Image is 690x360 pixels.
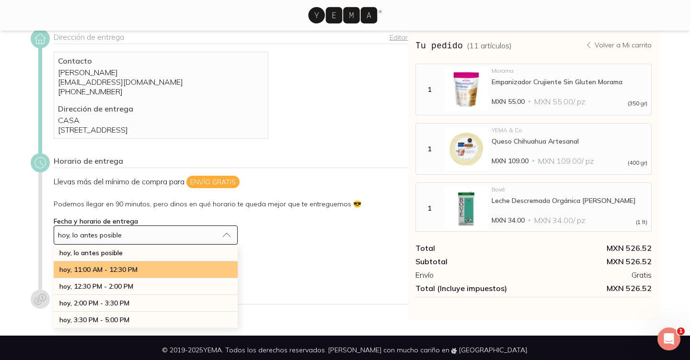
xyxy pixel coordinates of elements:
[657,327,680,350] iframe: Intercom live chat
[54,200,408,208] p: Podemos llegar en 90 minutos, pero dinos en qué horario te queda mejor que te entreguemos
[445,127,488,170] img: Queso Chihuahua Artesanal
[54,245,238,329] ul: hoy, lo antes posible
[492,156,529,166] span: MXN 109.00
[492,97,525,106] span: MXN 55.00
[492,78,647,86] div: Empanizador Crujiente Sin Gluten Morama
[59,282,133,291] span: hoy, 12:30 PM - 2:00 PM
[467,41,512,50] span: ( 11 artículos )
[58,125,264,135] p: [STREET_ADDRESS]
[534,270,652,280] div: Gratis
[492,196,647,205] div: Leche Descremada Orgánica [PERSON_NAME]
[54,156,408,168] div: Horario de entrega
[186,176,240,188] span: Envío gratis
[418,85,441,94] div: 1
[534,97,585,106] span: MXN 55.00 / pz
[58,115,264,125] p: CASA
[534,215,585,225] span: MXN 34.00 / pz
[59,265,138,274] span: hoy, 11:00 AM - 12:30 PM
[415,283,533,293] div: Total (Incluye impuestos)
[492,68,647,74] div: Morama
[418,204,441,213] div: 1
[58,231,122,239] span: hoy, lo antes posible
[58,56,264,66] p: Contacto
[58,67,264,77] p: [PERSON_NAME]
[585,41,652,49] a: Volver a Mi carrito
[628,101,647,106] span: (350 gr)
[534,243,652,253] div: MXN 526.52
[534,283,652,293] span: MXN 526.52
[636,219,647,225] span: (1 lt)
[492,187,647,192] div: Bové
[390,33,408,42] a: Editar
[538,156,594,166] span: MXN 109.00 / pz
[54,176,408,188] p: Llevas más del mínimo de compra para
[492,215,525,225] span: MXN 34.00
[353,200,361,208] span: Sunglass
[415,39,512,51] h3: Tu pedido
[415,270,533,280] div: Envío
[415,243,533,253] div: Total
[492,137,647,146] div: Queso Chihuahua Artesanal
[595,41,652,49] p: Volver a Mi carrito
[54,32,408,44] div: Dirección de entrega
[492,127,647,133] div: YEMA & Co
[445,68,488,111] img: Empanizador Crujiente Sin Gluten Morama
[328,346,529,354] span: [PERSON_NAME] con mucho cariño en [GEOGRAPHIC_DATA].
[418,145,441,153] div: 1
[445,187,488,230] img: Leche Descremada Orgánica Bové
[59,248,123,257] span: hoy, lo antes posible
[59,299,129,307] span: hoy, 2:00 PM - 3:30 PM
[59,315,129,324] span: hoy, 3:30 PM - 5:00 PM
[54,225,238,245] button: hoy, lo antes posible
[415,257,533,266] div: Subtotal
[677,327,685,335] span: 1
[58,104,264,113] p: Dirección de entrega
[534,257,652,266] div: MXN 526.52
[54,217,138,225] label: Fecha y horario de entrega
[628,160,647,166] span: (400 gr)
[58,77,264,87] p: [EMAIL_ADDRESS][DOMAIN_NAME]
[58,87,264,96] p: [PHONE_NUMBER]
